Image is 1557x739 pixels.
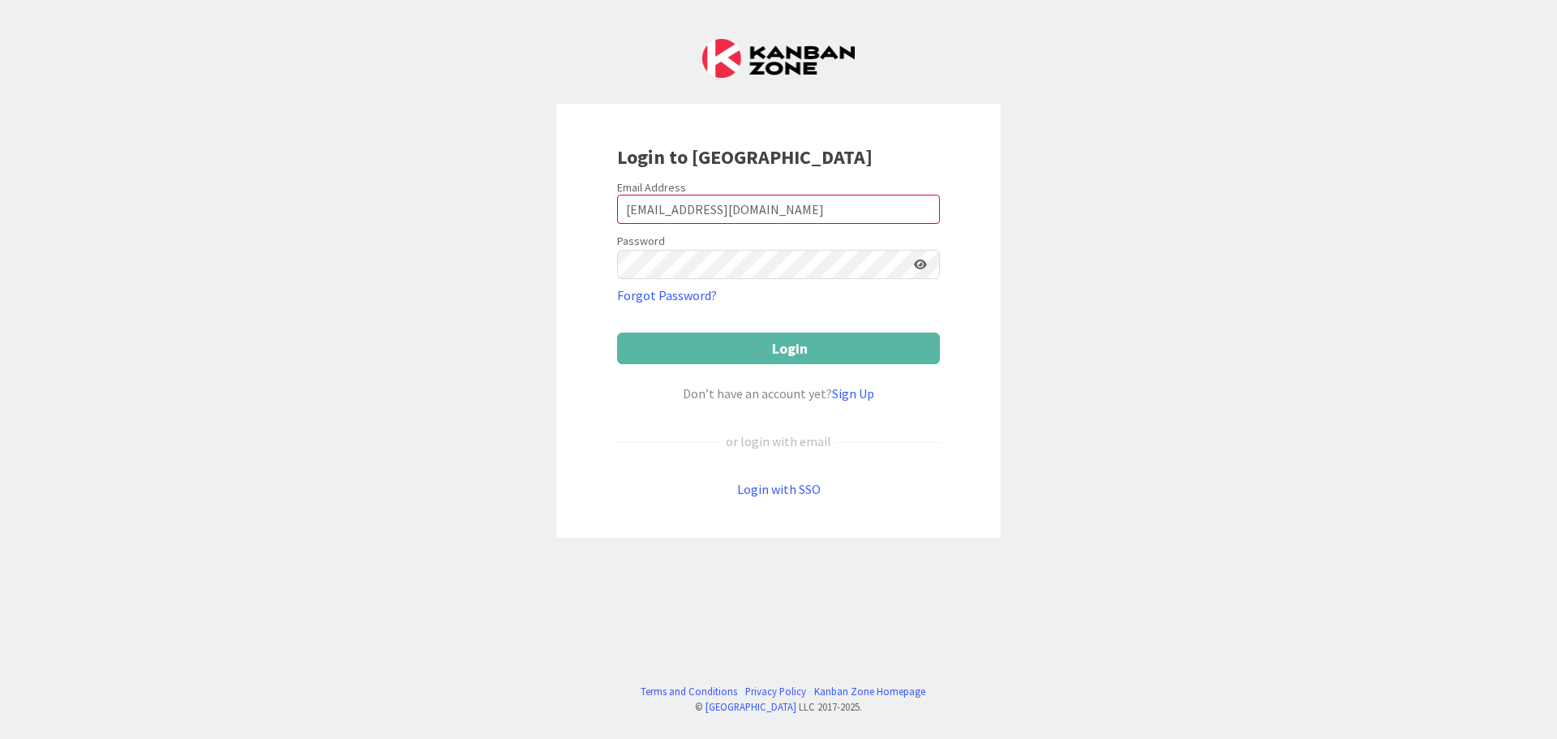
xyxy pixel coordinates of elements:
[617,233,665,250] label: Password
[617,286,717,305] a: Forgot Password?
[722,432,835,451] div: or login with email
[617,384,940,403] div: Don’t have an account yet?
[737,481,821,497] a: Login with SSO
[706,700,796,713] a: [GEOGRAPHIC_DATA]
[832,385,874,402] a: Sign Up
[617,180,686,195] label: Email Address
[633,699,925,715] div: © LLC 2017- 2025 .
[745,684,806,699] a: Privacy Policy
[702,39,855,78] img: Kanban Zone
[814,684,925,699] a: Kanban Zone Homepage
[617,144,873,170] b: Login to [GEOGRAPHIC_DATA]
[617,333,940,364] button: Login
[641,684,737,699] a: Terms and Conditions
